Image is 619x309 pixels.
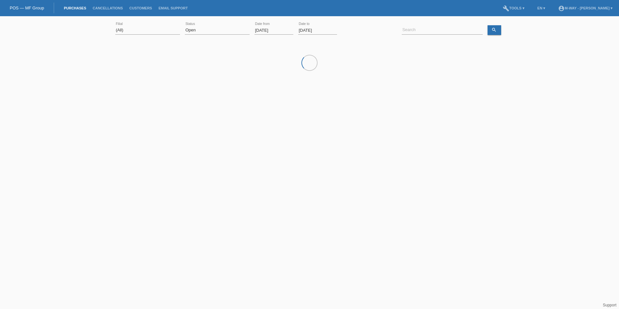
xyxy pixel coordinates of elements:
[488,25,501,35] a: search
[603,303,616,307] a: Support
[155,6,191,10] a: Email Support
[503,5,509,12] i: build
[534,6,548,10] a: EN ▾
[500,6,528,10] a: buildTools ▾
[89,6,126,10] a: Cancellations
[126,6,155,10] a: Customers
[558,5,565,12] i: account_circle
[555,6,616,10] a: account_circlem-way - [PERSON_NAME] ▾
[61,6,89,10] a: Purchases
[10,6,44,10] a: POS — MF Group
[491,27,497,32] i: search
